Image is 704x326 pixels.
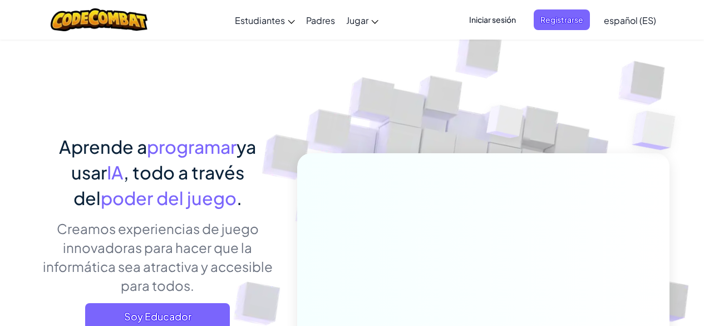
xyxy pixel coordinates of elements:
img: Cubos superpuestos [465,83,545,166]
font: poder del juego [101,187,237,209]
font: Iniciar sesión [469,14,516,25]
font: Registrarse [540,14,583,25]
button: Registrarse [534,9,590,30]
font: IA [107,161,124,183]
font: Aprende a [59,135,147,158]
a: Estudiantes [229,5,301,35]
img: Logotipo de CodeCombat [51,8,148,31]
a: español (ES) [598,5,662,35]
font: Padres [306,14,335,26]
font: . [237,187,242,209]
a: Padres [301,5,341,35]
font: Jugar [346,14,368,26]
font: , todo a través del [73,161,244,209]
font: Soy Educador [124,310,191,323]
font: Creamos experiencias de juego innovadoras para hacer que la informática sea atractiva y accesible... [43,220,273,294]
font: programar [147,135,237,158]
a: Jugar [341,5,384,35]
font: español (ES) [604,14,656,26]
button: Iniciar sesión [462,9,523,30]
font: Estudiantes [235,14,285,26]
